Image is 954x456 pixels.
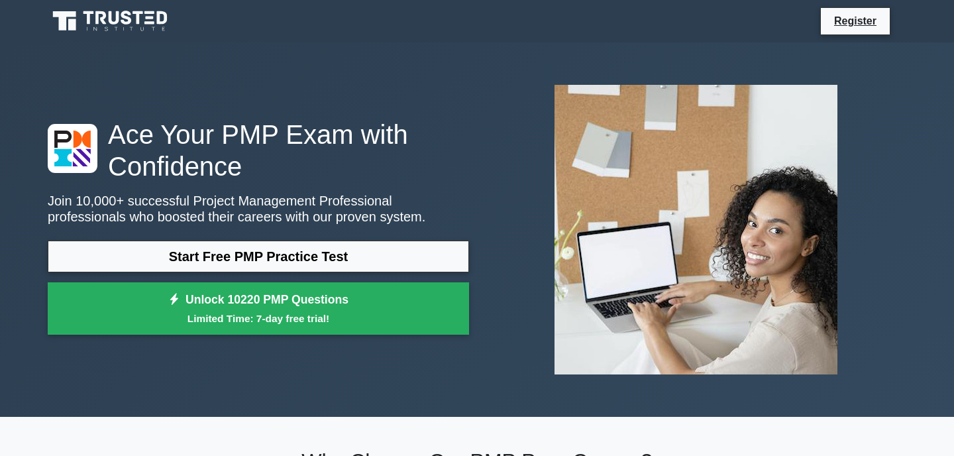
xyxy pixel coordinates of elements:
[826,13,884,29] a: Register
[48,282,469,335] a: Unlock 10220 PMP QuestionsLimited Time: 7-day free trial!
[48,119,469,182] h1: Ace Your PMP Exam with Confidence
[64,311,452,326] small: Limited Time: 7-day free trial!
[48,241,469,272] a: Start Free PMP Practice Test
[48,193,469,225] p: Join 10,000+ successful Project Management Professional professionals who boosted their careers w...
